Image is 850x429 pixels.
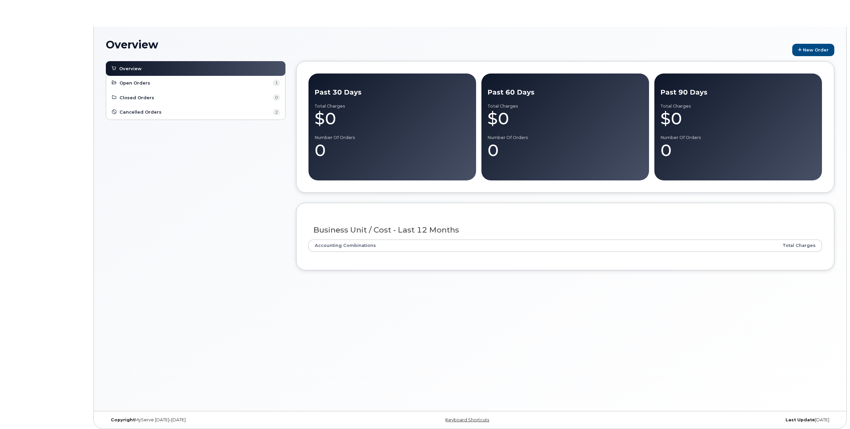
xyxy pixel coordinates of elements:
[106,417,349,423] div: MyServe [DATE]–[DATE]
[273,80,280,86] span: 1
[792,44,834,56] a: New Order
[120,95,154,101] span: Closed Orders
[660,88,816,97] div: Past 90 Days
[120,109,162,115] span: Cancelled Orders
[660,135,816,140] div: Number of Orders
[445,417,489,422] a: Keyboard Shortcuts
[273,94,280,101] span: 0
[487,104,643,109] div: Total Charges
[111,79,280,87] a: Open Orders 1
[660,104,816,109] div: Total Charges
[111,417,135,422] strong: Copyright
[487,109,643,129] div: $0
[111,108,280,116] a: Cancelled Orders 2
[106,39,789,50] h1: Overview
[314,109,470,129] div: $0
[314,135,470,140] div: Number of Orders
[314,140,470,160] div: 0
[308,240,626,252] th: Accounting Combinations
[660,109,816,129] div: $0
[119,65,142,72] span: Overview
[111,64,280,73] a: Overview
[273,109,280,116] span: 2
[314,88,470,97] div: Past 30 Days
[120,80,150,86] span: Open Orders
[487,135,643,140] div: Number of Orders
[313,226,817,234] h3: Business Unit / Cost - Last 12 Months
[592,417,834,423] div: [DATE]
[487,140,643,160] div: 0
[111,94,280,102] a: Closed Orders 0
[786,417,815,422] strong: Last Update
[626,240,822,252] th: Total Charges
[487,88,643,97] div: Past 60 Days
[314,104,470,109] div: Total Charges
[660,140,816,160] div: 0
